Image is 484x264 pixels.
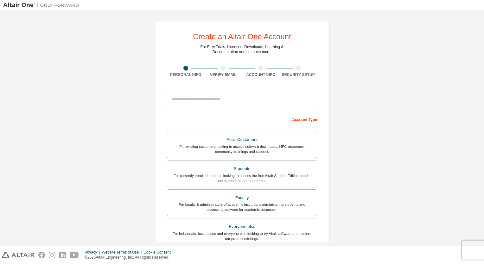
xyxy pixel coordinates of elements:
[280,72,317,77] div: Security Setup
[205,72,242,77] div: Verify Email
[102,250,143,255] div: Website Terms of Use
[242,72,280,77] div: Account Info
[171,173,313,183] div: For currently enrolled students looking to access the free Altair Student Edition bundle and all ...
[171,202,313,212] div: For faculty & administrators of academic institutions administering students and accessing softwa...
[171,164,313,173] div: Students
[85,250,102,255] div: Privacy
[3,2,82,8] img: Altair One
[167,114,317,124] div: Account Type
[85,255,175,260] p: © 2025 Altair Engineering, Inc. All Rights Reserved.
[70,252,79,258] img: youtube.svg
[193,33,291,41] div: Create an Altair One Account
[167,72,205,77] div: Personal Info
[38,252,45,258] img: facebook.svg
[201,44,284,54] div: For Free Trials, Licenses, Downloads, Learning & Documentation and so much more.
[143,250,174,255] div: Cookie Consent
[49,252,55,258] img: instagram.svg
[2,252,35,258] img: altair_logo.svg
[171,144,313,154] div: For existing customers looking to access software downloads, HPC resources, community, trainings ...
[59,252,66,258] img: linkedin.svg
[171,231,313,241] div: For individuals, businesses and everyone else looking to try Altair software and explore our prod...
[171,222,313,231] div: Everyone else
[171,135,313,144] div: Altair Customers
[171,193,313,202] div: Faculty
